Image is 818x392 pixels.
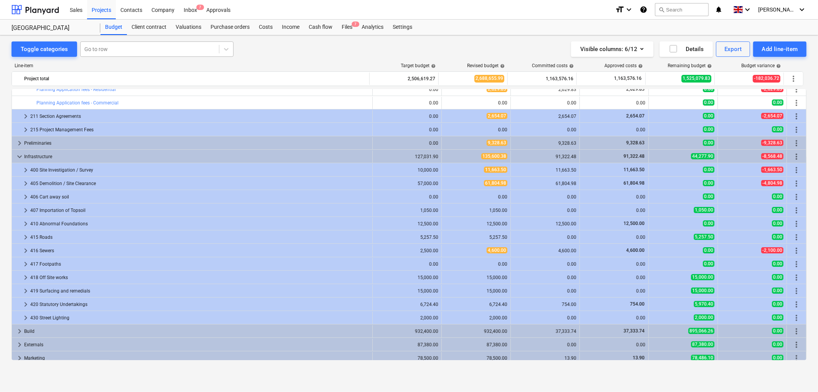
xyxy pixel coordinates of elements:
span: 5,257.50 [694,234,714,240]
span: 37,333.74 [623,328,645,334]
div: 407 Importation of Topsoil [30,204,369,217]
div: 0.00 [376,100,438,106]
span: 2,000.00 [694,314,714,321]
div: 0.00 [514,127,576,132]
span: More actions [792,179,801,188]
span: More actions [792,340,801,349]
div: 410 Abnormal Foundations [30,218,369,230]
div: Budget [100,20,127,35]
div: 12,500.00 [514,221,576,227]
span: 2,629.83 [487,86,507,92]
div: 15,000.00 [376,288,438,294]
span: -2,629.83 [761,86,783,92]
span: 0.00 [772,288,783,294]
button: Add line-item [753,41,806,57]
span: 7 [196,5,204,10]
div: Budget variance [741,63,781,68]
span: [PERSON_NAME] [758,7,797,13]
div: Externals [24,339,369,351]
div: 0.00 [583,288,645,294]
a: Planning Application fees - Commercial [36,100,119,106]
div: 0.00 [583,235,645,240]
div: Valuations [171,20,206,35]
div: 0.00 [376,127,438,132]
div: 0.00 [514,315,576,321]
span: 7 [352,22,359,27]
a: Income [277,20,304,35]
div: 1,050.00 [376,208,438,213]
a: Client contract [127,20,171,35]
div: 12,500.00 [376,221,438,227]
span: 895,066.26 [688,328,714,334]
span: keyboard_arrow_right [21,286,30,296]
div: 430 Street Lighting [30,312,369,324]
div: Remaining budget [668,63,712,68]
span: 12,500.00 [623,221,645,226]
span: 0.00 [772,314,783,321]
div: 0.00 [445,194,507,200]
span: More actions [792,354,801,363]
span: 0.00 [772,220,783,227]
div: 13.90 [514,356,576,361]
button: Search [655,3,709,16]
span: keyboard_arrow_right [15,354,24,363]
div: Project total [24,73,366,85]
a: Cash flow [304,20,337,35]
span: keyboard_arrow_right [21,246,30,255]
div: 0.00 [583,275,645,280]
div: 87,380.00 [376,342,438,347]
span: keyboard_arrow_right [21,165,30,175]
span: -9,328.63 [761,140,783,146]
span: 0.00 [703,99,714,106]
span: keyboard_arrow_right [21,206,30,215]
div: 87,380.00 [445,342,507,347]
div: Committed costs [532,63,574,68]
span: 0.00 [772,328,783,334]
div: 215 Project Management Fees [30,124,369,136]
span: 135,600.38 [481,153,507,159]
div: 0.00 [583,100,645,106]
i: format_size [615,5,624,14]
div: 127,031.90 [376,154,438,159]
span: search [658,7,665,13]
span: More actions [792,139,801,148]
span: help [430,64,436,68]
div: 416 Sewers [30,245,369,257]
span: More actions [792,206,801,215]
i: keyboard_arrow_down [743,5,752,14]
div: Details [669,44,704,54]
span: 0.00 [703,140,714,146]
span: 0.00 [772,261,783,267]
div: Costs [254,20,277,35]
span: 2,629.83 [625,86,645,92]
span: More actions [792,273,801,282]
span: 0.00 [703,180,714,186]
div: 417 Footpaths [30,258,369,270]
div: 754.00 [514,302,576,307]
span: 11,663.50 [484,167,507,173]
span: 0.00 [703,194,714,200]
span: -4,804.98 [761,180,783,186]
span: -1,663.50 [761,167,783,173]
span: 91,322.48 [623,154,645,159]
span: keyboard_arrow_right [21,313,30,323]
div: 12,500.00 [445,221,507,227]
div: 2,500.00 [376,248,438,253]
div: 2,506,619.27 [373,73,435,85]
div: 405 Demolition / Site Clearance [30,177,369,190]
div: 0.00 [376,114,438,119]
button: Export [716,41,751,57]
span: 0.00 [772,274,783,280]
span: More actions [792,286,801,296]
span: keyboard_arrow_right [21,125,30,134]
div: 0.00 [514,208,576,213]
span: keyboard_arrow_right [21,260,30,269]
span: -2,654.07 [761,113,783,119]
span: 9,328.63 [487,140,507,146]
i: Knowledge base [640,5,647,14]
span: help [568,64,574,68]
div: Settings [388,20,417,35]
div: 78,500.00 [376,356,438,361]
span: More actions [792,246,801,255]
